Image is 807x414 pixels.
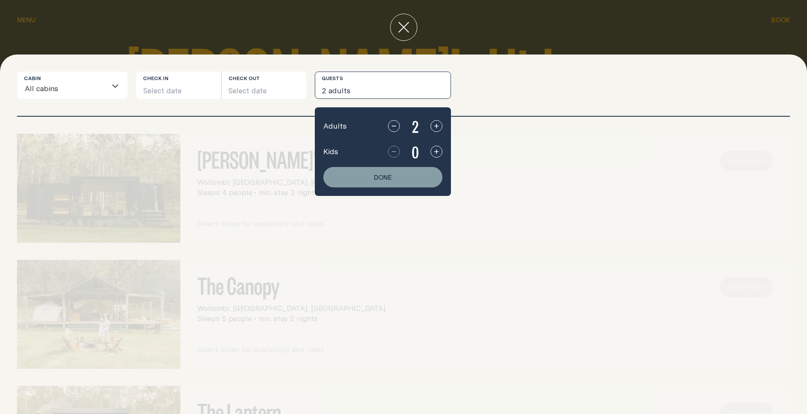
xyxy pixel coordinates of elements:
div: Search for option [17,72,128,99]
span: Kids [323,147,338,157]
label: Guests [322,75,343,82]
button: close [390,14,417,41]
span: 0 [405,141,425,162]
input: Search for option [59,80,107,98]
span: Adults [323,121,347,131]
button: Select date [222,72,307,99]
span: 2 [405,116,425,136]
button: Select date [136,72,221,99]
button: Done [323,167,442,187]
span: All cabins [24,79,59,98]
button: 2 adults [315,72,451,99]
